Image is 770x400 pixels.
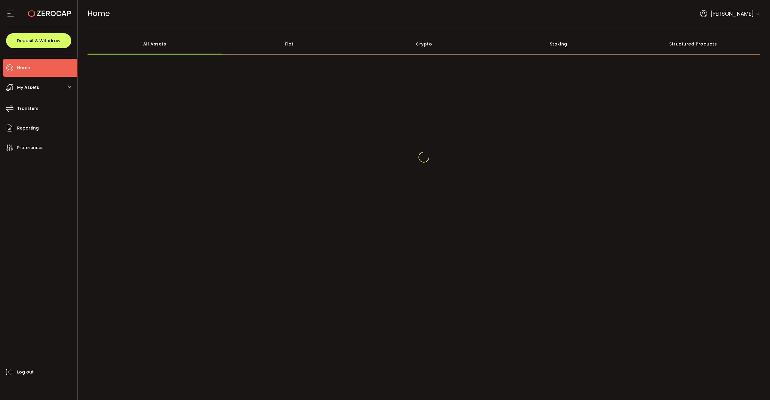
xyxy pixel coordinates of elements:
[17,39,60,43] span: Deposit & Withdraw
[222,33,357,55] div: Fiat
[6,33,71,48] button: Deposit & Withdraw
[491,33,626,55] div: Staking
[17,143,44,152] span: Preferences
[17,124,39,133] span: Reporting
[88,33,222,55] div: All Assets
[17,83,39,92] span: My Assets
[17,368,34,377] span: Log out
[17,104,38,113] span: Transfers
[626,33,761,55] div: Structured Products
[17,64,30,72] span: Home
[710,10,754,18] span: [PERSON_NAME]
[357,33,491,55] div: Crypto
[88,8,110,19] span: Home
